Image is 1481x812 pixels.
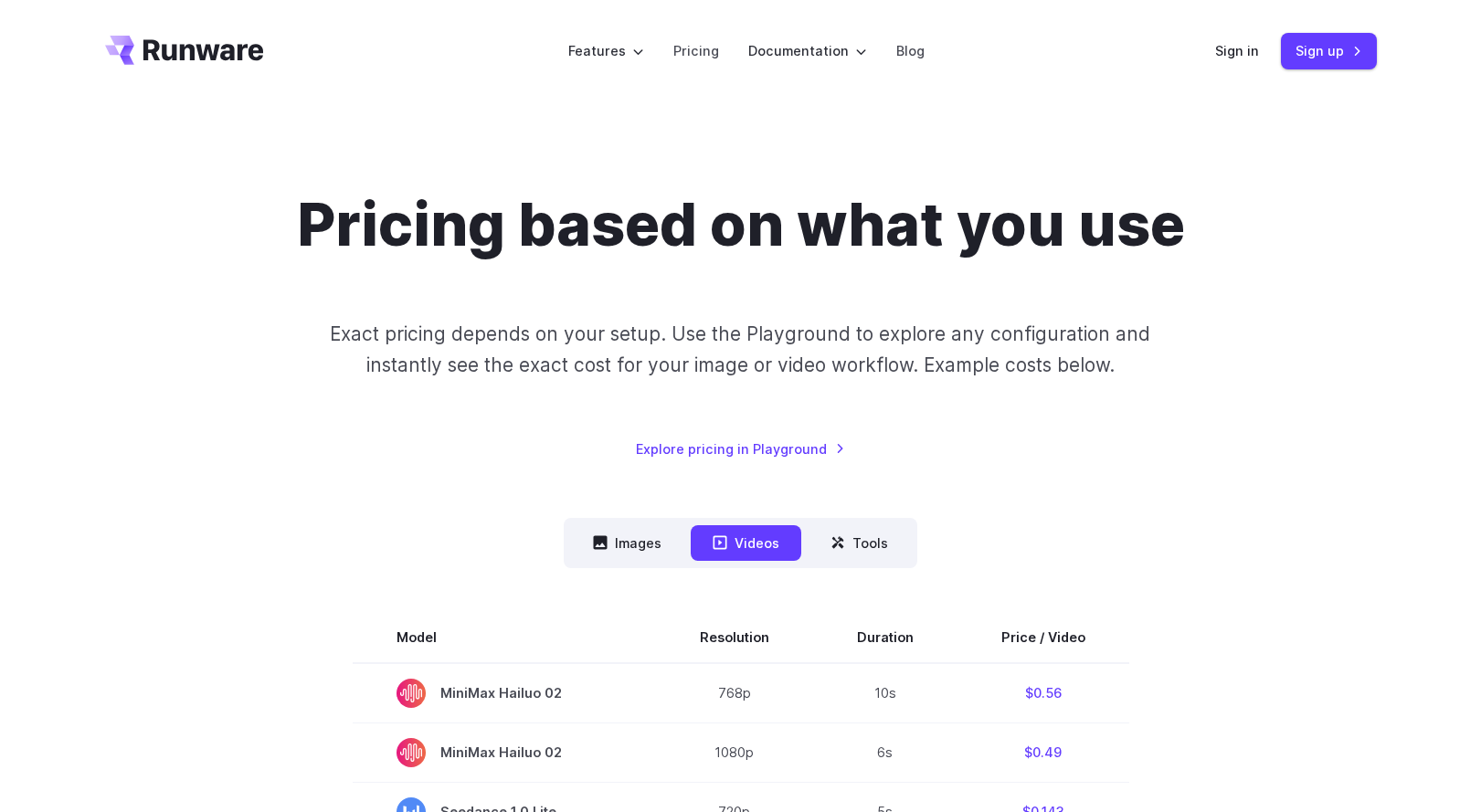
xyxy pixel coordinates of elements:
[636,438,845,459] a: Explore pricing in Playground
[397,679,612,708] span: MiniMax Hailuo 02
[656,663,813,723] td: 768p
[295,319,1185,380] p: Exact pricing depends on your setup. Use the Playground to explore any configuration and instantl...
[656,722,813,782] td: 1080p
[957,612,1129,663] th: Price / Video
[957,663,1129,723] td: $0.56
[813,663,957,723] td: 10s
[297,190,1185,260] h1: Pricing based on what you use
[568,40,644,61] label: Features
[397,738,612,767] span: MiniMax Hailuo 02
[748,40,867,61] label: Documentation
[809,525,910,561] button: Tools
[105,36,264,65] a: Go to /
[691,525,801,561] button: Videos
[1215,40,1259,61] a: Sign in
[656,612,813,663] th: Resolution
[1281,33,1377,69] a: Sign up
[673,40,719,61] a: Pricing
[353,612,656,663] th: Model
[571,525,683,561] button: Images
[813,612,957,663] th: Duration
[813,722,957,782] td: 6s
[896,40,925,61] a: Blog
[957,722,1129,782] td: $0.49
